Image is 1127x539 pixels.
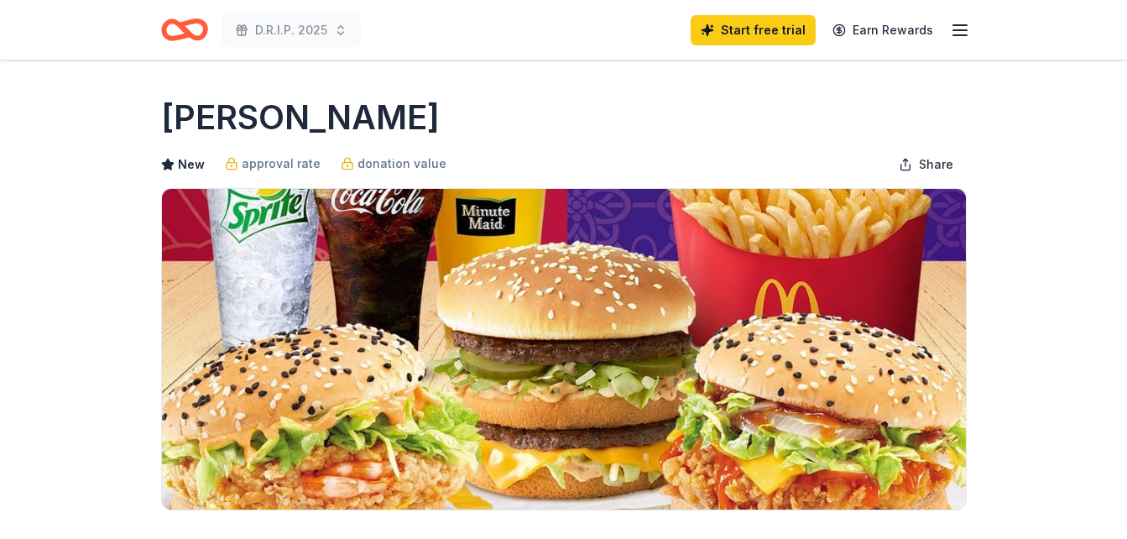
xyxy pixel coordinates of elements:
[162,189,966,510] img: Image for McDonald's
[691,15,816,45] a: Start free trial
[822,15,943,45] a: Earn Rewards
[222,13,361,47] button: D.R.I.P. 2025
[161,94,440,141] h1: [PERSON_NAME]
[357,154,446,174] span: donation value
[161,10,208,50] a: Home
[255,20,327,40] span: D.R.I.P. 2025
[242,154,321,174] span: approval rate
[341,154,446,174] a: donation value
[225,154,321,174] a: approval rate
[919,154,953,175] span: Share
[178,154,205,175] span: New
[885,148,967,181] button: Share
